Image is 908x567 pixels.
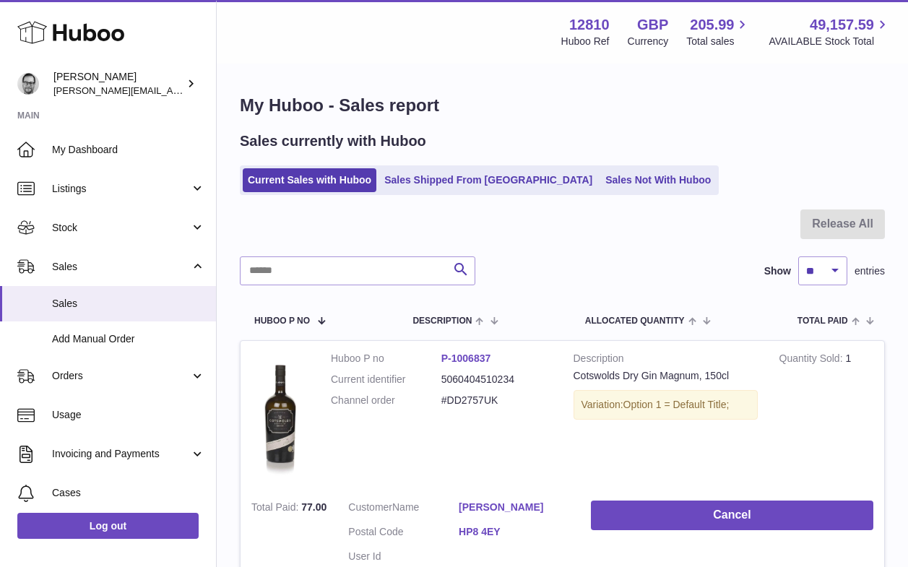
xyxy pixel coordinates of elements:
a: 205.99 Total sales [686,15,751,48]
button: Cancel [591,501,873,530]
a: 49,157.59 AVAILABLE Stock Total [769,15,891,48]
span: Huboo P no [254,316,310,326]
span: Description [412,316,472,326]
span: Cases [52,486,205,500]
span: Total paid [797,316,848,326]
span: 77.00 [301,501,327,513]
span: Orders [52,369,190,383]
dt: Current identifier [331,373,441,386]
div: Cotswolds Dry Gin Magnum, 150cl [574,369,758,383]
a: P-1006837 [441,352,491,364]
span: ALLOCATED Quantity [585,316,685,326]
span: [PERSON_NAME][EMAIL_ADDRESS][DOMAIN_NAME] [53,85,290,96]
strong: 12810 [569,15,610,35]
dt: Postal Code [348,525,459,542]
a: HP8 4EY [459,525,569,539]
span: Stock [52,221,190,235]
dt: Channel order [331,394,441,407]
span: Invoicing and Payments [52,447,190,461]
img: cotswolds-dry-gin-536267.webp [251,352,309,476]
span: entries [855,264,885,278]
strong: Quantity Sold [779,352,846,368]
strong: GBP [637,15,668,35]
span: 49,157.59 [810,15,874,35]
span: Customer [348,501,392,513]
span: Listings [52,182,190,196]
a: [PERSON_NAME] [459,501,569,514]
dt: User Id [348,550,459,563]
div: Huboo Ref [561,35,610,48]
div: Currency [628,35,669,48]
h2: Sales currently with Huboo [240,131,426,151]
img: alex@digidistiller.com [17,73,39,95]
span: Sales [52,260,190,274]
span: My Dashboard [52,143,205,157]
span: Option 1 = Default Title; [623,399,730,410]
span: Sales [52,297,205,311]
dd: 5060404510234 [441,373,552,386]
a: Log out [17,513,199,539]
span: AVAILABLE Stock Total [769,35,891,48]
span: Total sales [686,35,751,48]
a: Sales Not With Huboo [600,168,716,192]
dd: #DD2757UK [441,394,552,407]
label: Show [764,264,791,278]
a: Current Sales with Huboo [243,168,376,192]
dt: Huboo P no [331,352,441,365]
strong: Description [574,352,758,369]
dt: Name [348,501,459,518]
span: 205.99 [690,15,734,35]
span: Add Manual Order [52,332,205,346]
span: Usage [52,408,205,422]
td: 1 [769,341,884,490]
h1: My Huboo - Sales report [240,94,885,117]
div: Variation: [574,390,758,420]
div: [PERSON_NAME] [53,70,183,98]
strong: Total Paid [251,501,301,516]
a: Sales Shipped From [GEOGRAPHIC_DATA] [379,168,597,192]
